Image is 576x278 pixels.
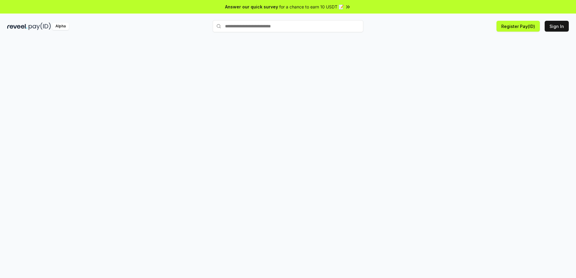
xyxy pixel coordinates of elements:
[29,23,51,30] img: pay_id
[496,21,540,32] button: Register Pay(ID)
[225,4,278,10] span: Answer our quick survey
[279,4,344,10] span: for a chance to earn 10 USDT 📝
[52,23,69,30] div: Alpha
[7,23,27,30] img: reveel_dark
[545,21,569,32] button: Sign In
